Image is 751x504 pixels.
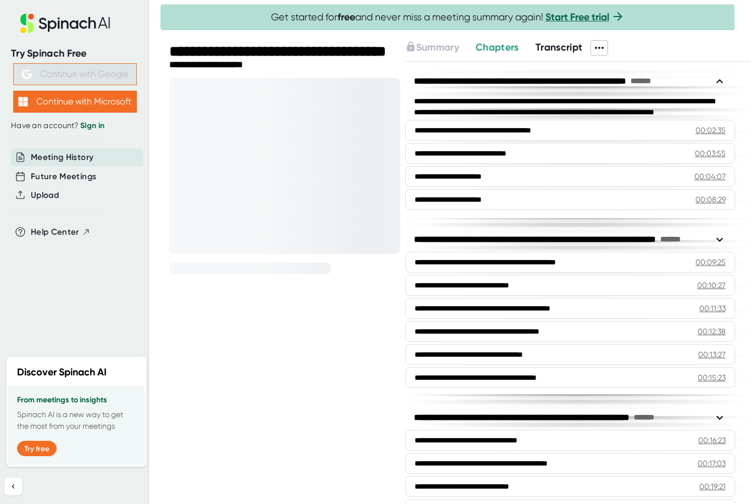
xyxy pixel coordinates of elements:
[698,458,726,469] div: 00:17:03
[535,40,583,55] button: Transcript
[13,91,137,113] button: Continue with Microsoft
[405,40,476,56] div: Upgrade to access
[4,478,22,495] button: Collapse sidebar
[338,11,355,23] b: free
[22,69,32,79] img: Aehbyd4JwY73AAAAAElFTkSuQmCC
[31,151,93,164] button: Meeting History
[80,121,104,130] a: Sign in
[698,349,726,360] div: 00:13:27
[416,41,459,53] span: Summary
[695,148,726,159] div: 00:03:55
[17,409,136,432] p: Spinach AI is a new way to get the most from your meetings
[17,365,107,380] h2: Discover Spinach AI
[11,121,139,131] div: Have an account?
[535,41,583,53] span: Transcript
[695,194,726,205] div: 00:08:29
[405,40,459,55] button: Summary
[698,372,726,383] div: 00:15:23
[31,189,59,202] button: Upload
[271,11,625,24] span: Get started for and never miss a meeting summary again!
[11,47,139,60] div: Try Spinach Free
[699,481,726,492] div: 00:19:21
[476,40,519,55] button: Chapters
[699,303,726,314] div: 00:11:33
[17,441,57,456] button: Try free
[697,280,726,291] div: 00:10:27
[695,257,726,268] div: 00:09:25
[31,226,91,239] button: Help Center
[17,396,136,405] h3: From meetings to insights
[476,41,519,53] span: Chapters
[695,125,726,136] div: 00:02:35
[694,171,726,182] div: 00:04:07
[545,11,609,23] a: Start Free trial
[698,326,726,337] div: 00:12:38
[31,226,79,239] span: Help Center
[13,63,137,85] button: Continue with Google
[31,170,96,183] button: Future Meetings
[698,435,726,446] div: 00:16:23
